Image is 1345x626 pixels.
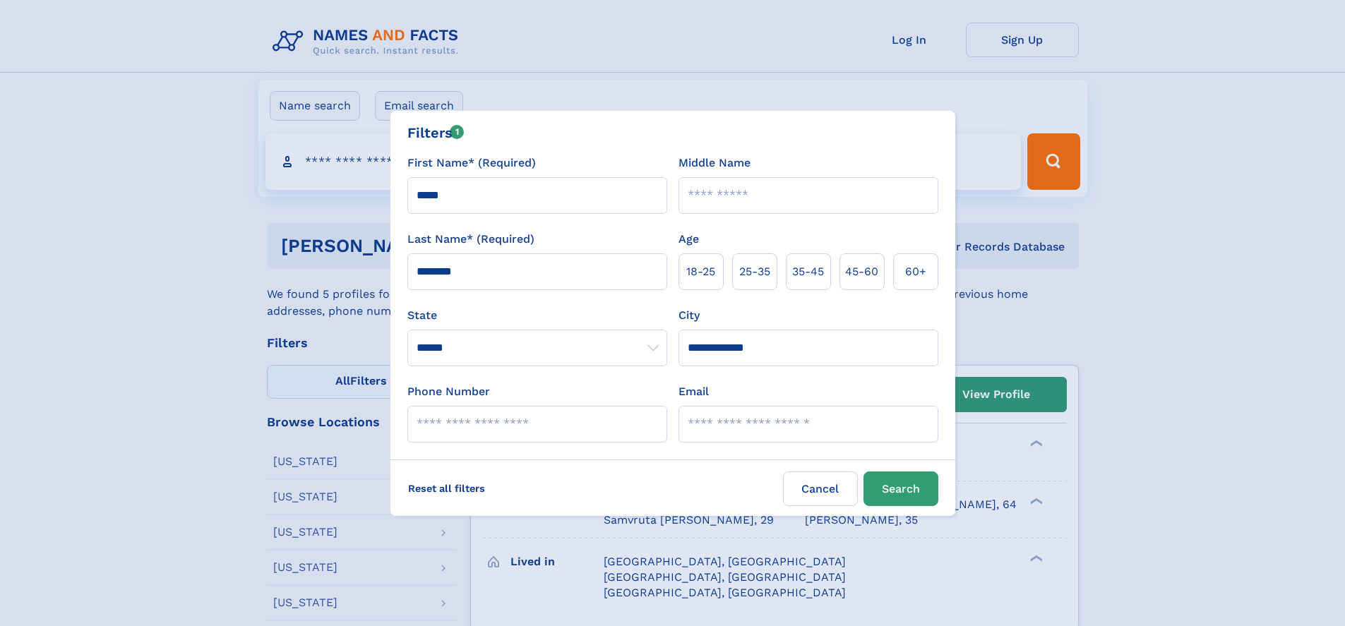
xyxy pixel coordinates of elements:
[399,471,494,505] label: Reset all filters
[783,471,858,506] label: Cancel
[686,263,715,280] span: 18‑25
[905,263,926,280] span: 60+
[679,307,700,324] label: City
[407,383,490,400] label: Phone Number
[679,155,751,171] label: Middle Name
[679,231,699,248] label: Age
[845,263,878,280] span: 45‑60
[407,231,534,248] label: Last Name* (Required)
[863,471,938,506] button: Search
[407,307,667,324] label: State
[407,122,465,143] div: Filters
[792,263,824,280] span: 35‑45
[679,383,709,400] label: Email
[407,155,536,171] label: First Name* (Required)
[739,263,770,280] span: 25‑35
